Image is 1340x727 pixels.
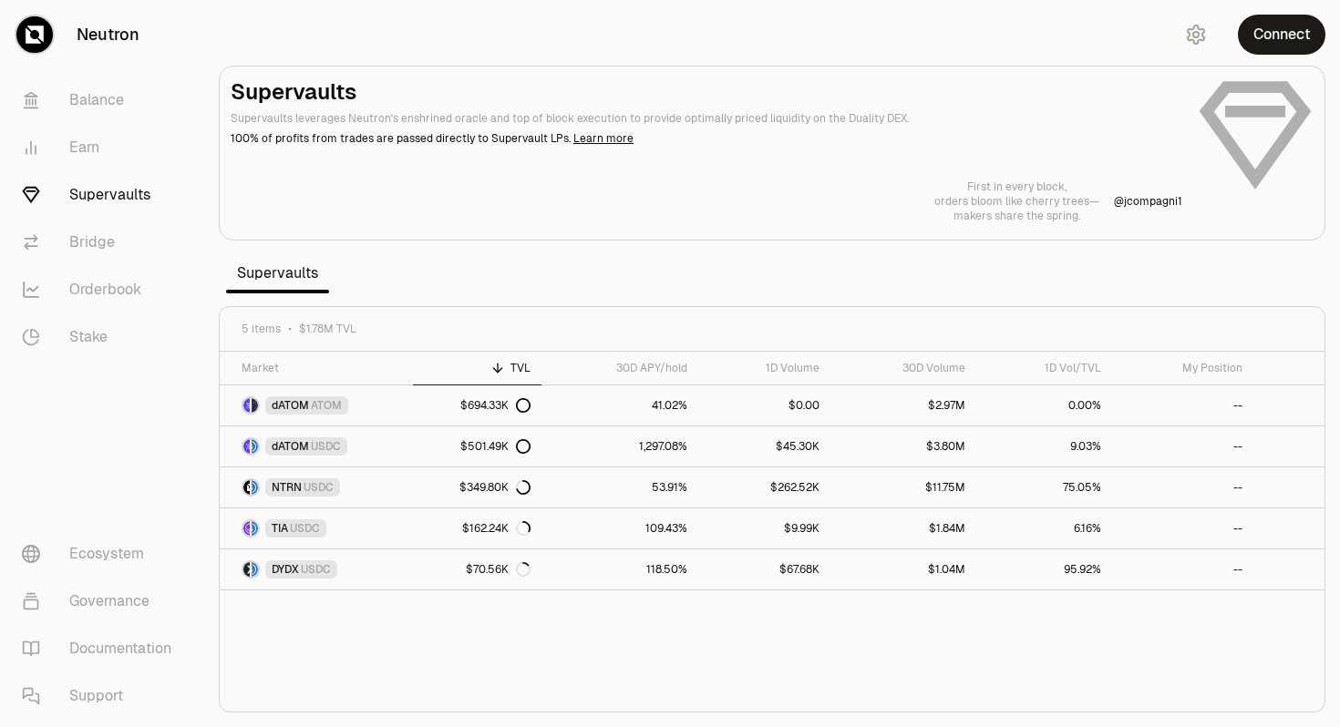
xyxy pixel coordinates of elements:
p: orders bloom like cherry trees— [934,194,1099,209]
a: $67.68K [698,549,830,589]
a: $162.24K [413,508,541,548]
a: -- [1112,549,1253,589]
a: 9.03% [976,426,1113,466]
div: $349.80K [459,480,531,495]
a: $262.52K [698,467,830,507]
div: 30D APY/hold [552,361,687,375]
a: $3.80M [830,426,975,466]
a: Supervaults [7,171,197,219]
a: Governance [7,578,197,625]
p: 100% of profits from trades are passed directly to Supervault LPs. [231,130,1182,147]
span: Supervaults [226,255,329,292]
img: DYDX Logo [243,562,250,577]
a: -- [1112,508,1253,548]
a: DYDX LogoUSDC LogoDYDXUSDC [220,549,413,589]
a: $45.30K [698,426,830,466]
a: 75.05% [976,467,1113,507]
a: Stake [7,313,197,361]
p: First in every block, [934,179,1099,194]
a: $694.33K [413,385,541,425]
button: Connect [1238,15,1325,55]
span: USDC [304,480,334,495]
img: USDC Logo [252,521,258,536]
a: Ecosystem [7,530,197,578]
p: makers share the spring. [934,209,1099,223]
a: -- [1112,385,1253,425]
a: First in every block,orders bloom like cherry trees—makers share the spring. [934,179,1099,223]
div: 1D Vol/TVL [987,361,1102,375]
a: -- [1112,426,1253,466]
span: USDC [301,562,331,577]
a: TIA LogoUSDC LogoTIAUSDC [220,508,413,548]
h2: Supervaults [231,77,1182,107]
span: DYDX [272,562,299,577]
p: @ jcompagni1 [1114,194,1182,209]
p: Supervaults leverages Neutron's enshrined oracle and top of block execution to provide optimally ... [231,110,1182,127]
span: TIA [272,521,288,536]
a: 95.92% [976,549,1113,589]
a: 118.50% [541,549,698,589]
a: $501.49K [413,426,541,466]
span: USDC [290,521,320,536]
div: 1D Volume [709,361,819,375]
a: dATOM LogoATOM LogodATOMATOM [220,385,413,425]
a: Learn more [573,131,634,146]
span: USDC [311,439,341,454]
a: $0.00 [698,385,830,425]
img: NTRN Logo [243,480,250,495]
div: My Position [1123,361,1242,375]
span: $1.78M TVL [299,322,356,336]
span: ATOM [311,398,342,413]
a: 53.91% [541,467,698,507]
a: Earn [7,124,197,171]
a: Orderbook [7,266,197,313]
a: 0.00% [976,385,1113,425]
div: Market [242,361,402,375]
a: Bridge [7,219,197,266]
a: $2.97M [830,385,975,425]
span: NTRN [272,480,302,495]
div: $70.56K [466,562,531,577]
img: USDC Logo [252,439,258,454]
div: 30D Volume [841,361,964,375]
a: $9.99K [698,508,830,548]
a: $1.84M [830,508,975,548]
a: $1.04M [830,549,975,589]
div: $501.49K [460,439,531,454]
img: TIA Logo [243,521,250,536]
a: 1,297.08% [541,426,698,466]
a: NTRN LogoUSDC LogoNTRNUSDC [220,467,413,507]
a: 6.16% [976,508,1113,548]
a: $70.56K [413,549,541,589]
span: dATOM [272,439,309,454]
a: -- [1112,467,1253,507]
img: ATOM Logo [252,398,258,413]
a: $11.75M [830,467,975,507]
img: dATOM Logo [243,439,250,454]
img: dATOM Logo [243,398,250,413]
a: dATOM LogoUSDC LogodATOMUSDC [220,426,413,466]
span: 5 items [242,322,281,336]
div: $694.33K [460,398,531,413]
a: @jcompagni1 [1114,194,1182,209]
a: 109.43% [541,508,698,548]
span: dATOM [272,398,309,413]
a: Documentation [7,625,197,672]
img: USDC Logo [252,480,258,495]
img: USDC Logo [252,562,258,577]
div: $162.24K [462,521,531,536]
a: Balance [7,77,197,124]
a: 41.02% [541,385,698,425]
div: TVL [424,361,531,375]
a: Support [7,672,197,720]
a: $349.80K [413,467,541,507]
